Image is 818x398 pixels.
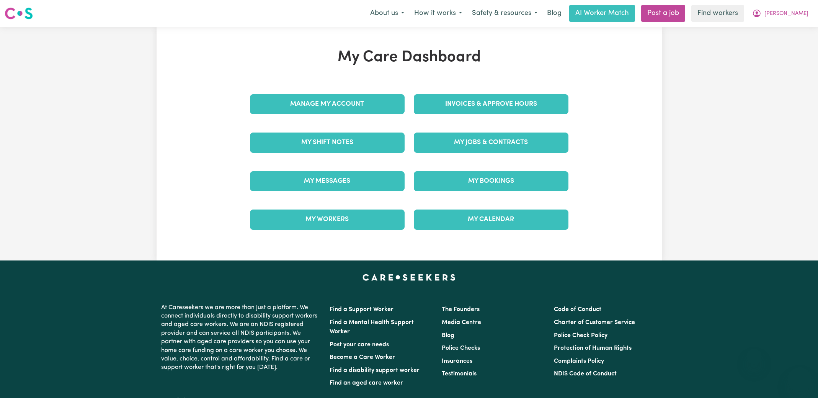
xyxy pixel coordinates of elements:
[414,94,568,114] a: Invoices & Approve Hours
[542,5,566,22] a: Blog
[467,5,542,21] button: Safety & resources
[554,319,635,326] a: Charter of Customer Service
[554,358,604,364] a: Complaints Policy
[414,210,568,229] a: My Calendar
[554,306,601,313] a: Code of Conduct
[442,371,477,377] a: Testimonials
[442,319,481,326] a: Media Centre
[569,5,635,22] a: AI Worker Match
[554,345,632,351] a: Protection of Human Rights
[245,48,573,67] h1: My Care Dashboard
[414,171,568,191] a: My Bookings
[250,94,405,114] a: Manage My Account
[747,5,813,21] button: My Account
[330,354,395,360] a: Become a Care Worker
[787,367,812,392] iframe: Button to launch messaging window
[330,319,414,335] a: Find a Mental Health Support Worker
[764,10,808,18] span: [PERSON_NAME]
[250,171,405,191] a: My Messages
[554,332,607,339] a: Police Check Policy
[5,7,33,20] img: Careseekers logo
[641,5,685,22] a: Post a job
[414,133,568,152] a: My Jobs & Contracts
[161,300,320,375] p: At Careseekers we are more than just a platform. We connect individuals directly to disability su...
[330,306,393,313] a: Find a Support Worker
[5,5,33,22] a: Careseekers logo
[442,345,480,351] a: Police Checks
[442,358,472,364] a: Insurances
[409,5,467,21] button: How it works
[330,342,389,348] a: Post your care needs
[554,371,617,377] a: NDIS Code of Conduct
[330,380,403,386] a: Find an aged care worker
[250,133,405,152] a: My Shift Notes
[365,5,409,21] button: About us
[691,5,744,22] a: Find workers
[362,274,456,280] a: Careseekers home page
[250,210,405,229] a: My Workers
[746,349,762,364] iframe: Close message
[330,367,420,373] a: Find a disability support worker
[442,332,454,339] a: Blog
[442,306,480,313] a: The Founders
